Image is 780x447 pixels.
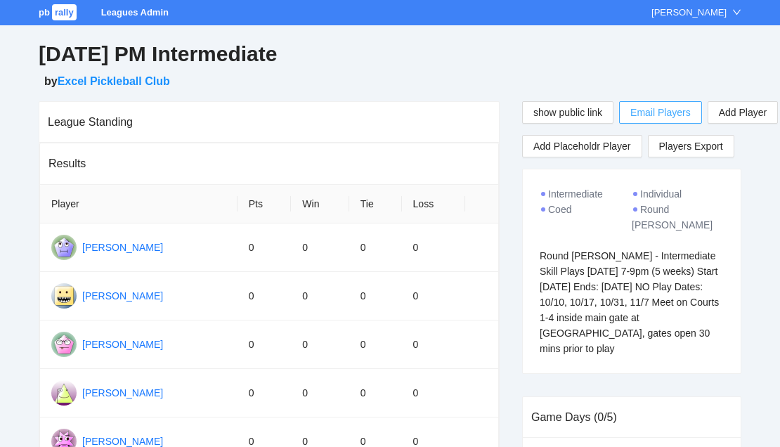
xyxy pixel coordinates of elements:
[82,387,163,399] a: [PERSON_NAME]
[630,105,691,120] span: Email Players
[238,369,292,417] td: 0
[44,73,741,90] h5: by
[349,272,402,320] td: 0
[732,8,741,17] span: down
[540,248,724,356] div: Round [PERSON_NAME] - Intermediate Skill Plays [DATE] 7-9pm (5 weeks) Start [DATE] Ends: [DATE] N...
[619,101,702,124] button: Email Players
[51,380,77,406] img: Gravatar for joanna siquian@gmail.com
[402,320,465,369] td: 0
[648,135,734,157] a: Players Export
[349,223,402,272] td: 0
[291,223,349,272] td: 0
[291,272,349,320] td: 0
[48,143,490,183] div: Results
[349,369,402,417] td: 0
[402,185,465,223] th: Loss
[48,102,490,142] div: League Standing
[708,101,778,124] button: Add Player
[51,283,77,309] img: Gravatar for anna wiatt@gmail.com
[349,185,402,223] th: Tie
[58,75,170,87] a: Excel Pickleball Club
[291,185,349,223] th: Win
[522,101,613,124] button: show public link
[640,188,682,200] span: Individual
[51,235,77,260] img: Gravatar for alice mayer@gmail.com
[291,320,349,369] td: 0
[39,7,50,18] span: pb
[82,436,163,447] a: [PERSON_NAME]
[291,369,349,417] td: 0
[82,290,163,302] a: [PERSON_NAME]
[238,272,292,320] td: 0
[402,223,465,272] td: 0
[39,7,79,18] a: pbrally
[533,138,631,154] span: Add Placeholdr Player
[651,6,727,20] div: [PERSON_NAME]
[40,185,238,223] th: Player
[82,339,163,350] a: [PERSON_NAME]
[548,188,603,200] span: Intermediate
[238,223,292,272] td: 0
[82,242,163,253] a: [PERSON_NAME]
[531,397,732,437] div: Game Days (0/5)
[533,105,602,120] span: show public link
[52,4,77,20] span: rally
[238,320,292,369] td: 0
[548,204,571,215] span: Coed
[349,320,402,369] td: 0
[402,369,465,417] td: 0
[659,136,723,157] span: Players Export
[402,272,465,320] td: 0
[719,105,767,120] span: Add Player
[51,332,77,357] img: Gravatar for christine davidson@gmail.com
[238,185,292,223] th: Pts
[522,135,642,157] button: Add Placeholdr Player
[101,7,169,18] a: Leagues Admin
[39,40,741,69] h2: [DATE] PM Intermediate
